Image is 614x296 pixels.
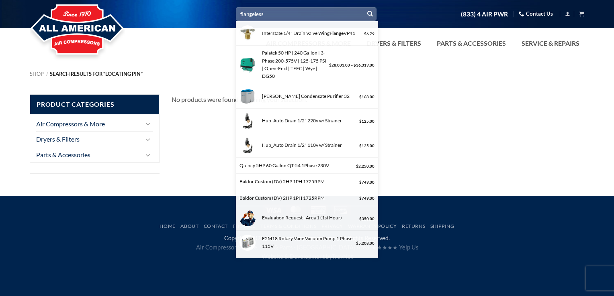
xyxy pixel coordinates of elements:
[239,57,256,73] img: sullivan-palatek-30DG-Enclosed-tank-mounted.png
[260,49,327,80] div: Palatek 50 HP | 240 Gallon | 3-Phase 200-575V | 125-175 PSI | Open-Encl | TEFC | Wye | DG50
[356,164,358,168] span: $
[461,7,508,21] a: (833) 4 AIR PWR
[364,32,366,36] span: $
[351,63,353,67] span: –
[362,35,426,51] a: Dryers & Filters
[329,63,350,67] bdi: 28,003.00
[239,25,256,41] img: 1-4-drain-valve-wing-flange-vp41.jpg
[236,7,377,20] input: Search…
[239,194,357,202] div: Baldor Custom (DV) 2HP 1PH 1725RPM
[36,147,141,162] a: Parts & Accessories
[36,116,141,132] a: Air Compressors & More
[364,8,376,20] button: Submit
[260,235,354,250] div: E2M18 Rotary Vane Vacuum Pump 1 Phase 115V
[519,8,553,20] a: Contact Us
[260,141,357,149] div: Hub_Auto Drain 1/2" 110v w/ Strainer
[359,119,362,124] span: $
[239,178,357,185] div: Baldor Custom (DV) 2HP 1PH 1725RPM
[402,223,425,229] a: Returns
[172,94,585,105] div: No products were found matching your selection.
[517,35,584,51] a: Service & Repairs
[239,235,256,251] img: ED-A36317984-2.jpg
[359,119,375,124] bdi: 125.00
[330,30,344,36] strong: Flange
[356,164,375,168] bdi: 2,250.00
[30,71,584,77] nav: Breadcrumb
[143,134,153,144] button: Toggle
[364,32,375,36] bdi: 6.79
[359,144,362,148] span: $
[260,29,362,37] div: Interstate 1/4" Drain Valve Wing VP41
[372,244,418,251] a: ★★★★★ Yelp Us
[359,95,375,99] bdi: 168.00
[36,132,141,147] a: Dryers & Filters
[46,71,48,77] span: /
[180,223,199,229] a: About
[30,233,584,261] div: Copyright 2025 © All Rights Reserved.
[329,63,332,67] span: $
[332,253,353,260] a: TrevNet
[239,162,354,169] div: Quincy 5HP 60 Gallon QT-54 1Phase 230V
[359,144,375,148] bdi: 125.00
[354,63,356,67] span: $
[565,9,570,19] a: Login
[239,137,256,153] img: XWJR6NYlYfkl3o3DCTEXSIpKZdmJ5iM4yUEfP0vO.png
[204,223,228,229] a: Contact
[579,9,584,19] a: View cart
[143,119,153,128] button: Toggle
[359,180,375,184] bdi: 749.00
[30,71,44,77] a: Shop
[160,223,175,229] a: Home
[359,95,362,99] span: $
[359,180,362,184] span: $
[196,244,418,260] span: Air Compressor Service, Sales & Parts - [GEOGRAPHIC_DATA] Area | Website & Development by
[359,217,375,221] bdi: 350.00
[359,196,362,201] span: $
[430,223,454,229] a: Shipping
[239,210,256,226] img: cap-compressor-right-corner-150x150.png
[260,117,357,124] div: Hub_Auto Drain 1/2" 220v w/ Strainer
[356,241,358,245] span: $
[239,113,256,129] img: XWJR6NYlYfkl3o3DCTEXSIpKZdmJ5iM4yUEfP0vO.png
[260,214,357,221] div: Evaluation Request - Area 1 (1st Hour)
[233,223,255,229] a: Finance
[30,95,159,114] span: Product Categories
[239,88,256,104] img: Walker-32-64-OWS-Condensate-trap.png
[359,196,375,201] bdi: 749.00
[354,63,375,67] bdi: 36,319.00
[356,241,375,245] bdi: 5,208.00
[143,150,153,160] button: Toggle
[432,35,511,51] a: Parts & Accessories
[359,217,362,221] span: $
[260,92,357,100] div: [PERSON_NAME] Condensate Purifier 32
